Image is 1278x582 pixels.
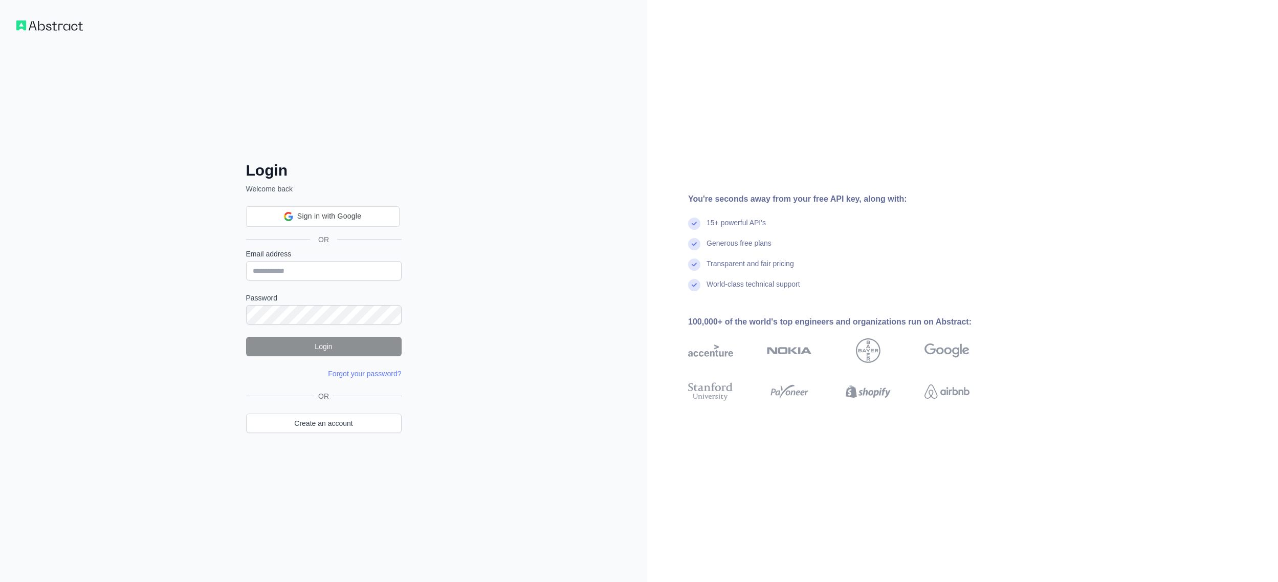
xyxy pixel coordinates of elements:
[688,316,1002,328] div: 100,000+ of the world's top engineers and organizations run on Abstract:
[297,211,361,222] span: Sign in with Google
[707,258,794,279] div: Transparent and fair pricing
[688,193,1002,205] div: You're seconds away from your free API key, along with:
[856,338,880,363] img: bayer
[688,279,700,291] img: check mark
[16,20,83,31] img: Workflow
[246,206,400,227] div: Sign in with Google
[246,184,402,194] p: Welcome back
[328,370,401,378] a: Forgot your password?
[767,338,812,363] img: nokia
[767,380,812,403] img: payoneer
[314,391,333,401] span: OR
[707,279,800,299] div: World-class technical support
[246,161,402,180] h2: Login
[707,218,766,238] div: 15+ powerful API's
[246,249,402,259] label: Email address
[246,414,402,433] a: Create an account
[688,380,733,403] img: stanford university
[924,338,969,363] img: google
[707,238,772,258] div: Generous free plans
[688,218,700,230] img: check mark
[246,293,402,303] label: Password
[688,238,700,250] img: check mark
[688,258,700,271] img: check mark
[846,380,891,403] img: shopify
[688,338,733,363] img: accenture
[310,234,337,245] span: OR
[924,380,969,403] img: airbnb
[246,337,402,356] button: Login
